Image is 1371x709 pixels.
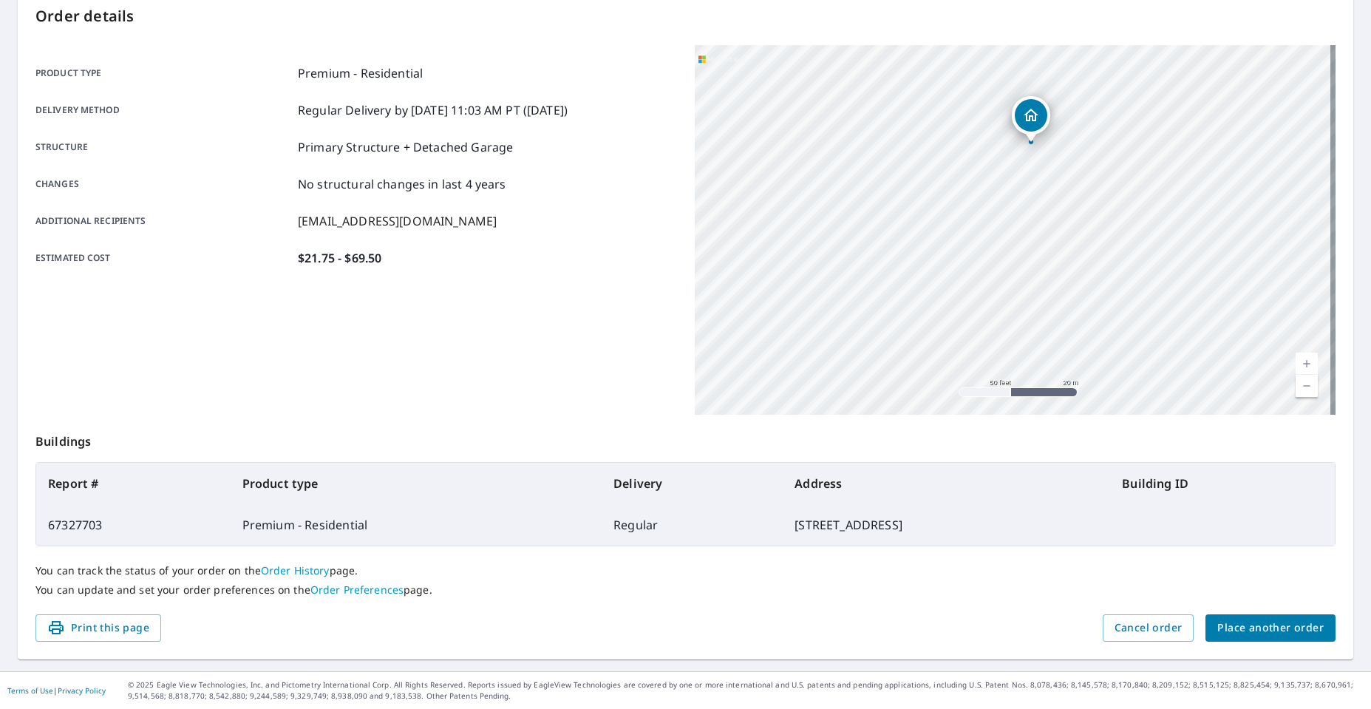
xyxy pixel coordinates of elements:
th: Report # [36,463,231,504]
p: Estimated cost [35,249,292,267]
th: Delivery [602,463,783,504]
p: Delivery method [35,101,292,119]
p: You can track the status of your order on the page. [35,564,1336,577]
a: Order History [261,563,330,577]
td: Premium - Residential [231,504,602,546]
td: Regular [602,504,783,546]
td: [STREET_ADDRESS] [783,504,1110,546]
td: 67327703 [36,504,231,546]
a: Privacy Policy [58,685,106,696]
span: Cancel order [1115,619,1183,637]
p: You can update and set your order preferences on the page. [35,583,1336,597]
p: No structural changes in last 4 years [298,175,506,193]
p: Primary Structure + Detached Garage [298,138,513,156]
th: Building ID [1110,463,1335,504]
a: Current Level 19, Zoom Out [1296,375,1318,397]
a: Terms of Use [7,685,53,696]
p: Changes [35,175,292,193]
button: Print this page [35,614,161,642]
th: Address [783,463,1110,504]
p: Product type [35,64,292,82]
p: | [7,686,106,695]
div: Dropped pin, building 1, Residential property, 1540 S Springfield Ave Chicago, IL 60623 [1012,96,1050,142]
p: $21.75 - $69.50 [298,249,381,267]
a: Order Preferences [310,583,404,597]
p: Regular Delivery by [DATE] 11:03 AM PT ([DATE]) [298,101,568,119]
p: Premium - Residential [298,64,423,82]
p: Structure [35,138,292,156]
span: Place another order [1217,619,1324,637]
p: Additional recipients [35,212,292,230]
p: Order details [35,5,1336,27]
button: Cancel order [1103,614,1194,642]
span: Print this page [47,619,149,637]
a: Current Level 19, Zoom In [1296,353,1318,375]
th: Product type [231,463,602,504]
p: © 2025 Eagle View Technologies, Inc. and Pictometry International Corp. All Rights Reserved. Repo... [128,679,1364,702]
p: [EMAIL_ADDRESS][DOMAIN_NAME] [298,212,497,230]
p: Buildings [35,415,1336,462]
button: Place another order [1205,614,1336,642]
